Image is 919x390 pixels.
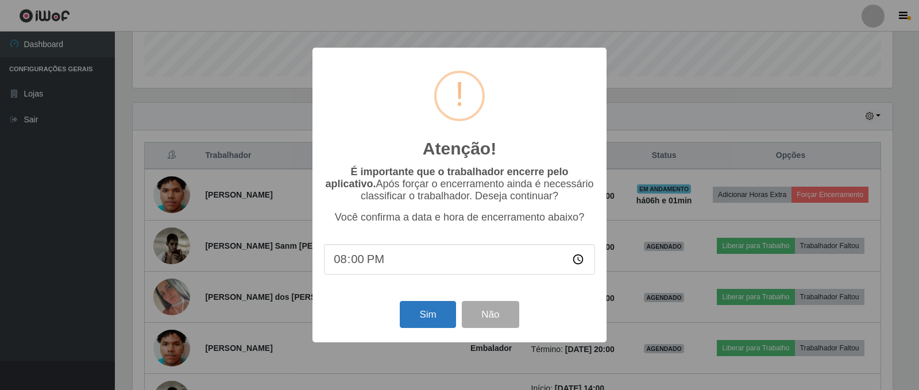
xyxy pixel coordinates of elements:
[462,301,519,328] button: Não
[324,166,595,202] p: Após forçar o encerramento ainda é necessário classificar o trabalhador. Deseja continuar?
[423,138,496,159] h2: Atenção!
[400,301,455,328] button: Sim
[324,211,595,223] p: Você confirma a data e hora de encerramento abaixo?
[325,166,568,190] b: É importante que o trabalhador encerre pelo aplicativo.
